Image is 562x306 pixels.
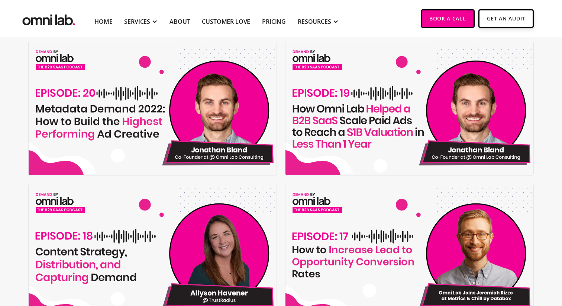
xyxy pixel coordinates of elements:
[285,41,534,176] a: Episode 19: How Omni Lab Helped a B2B SaaS Scale Paid Ads to Reach a $1B Valuation in Less Than 1...
[124,17,150,26] div: SERVICES
[94,17,112,26] a: Home
[202,17,250,26] a: Customer Love
[262,17,286,26] a: Pricing
[428,220,562,306] iframe: Chat Widget
[285,41,536,175] img: Episode 19: How Omni Lab Helped a B2B SaaS Scale Paid Ads to Reach a $1B Valuation in Less Than 1...
[298,17,331,26] div: RESOURCES
[21,9,77,28] a: home
[21,9,77,28] img: Omni Lab: B2B SaaS Demand Generation Agency
[28,41,277,176] a: Episode 20: Metadata Demand 2022: How to Build the Highest Performing Ad Creative
[478,9,534,28] a: Get An Audit
[169,17,190,26] a: About
[421,9,475,28] a: Book a Call
[29,41,279,175] img: Episode 20: Metadata Demand 2022: How to Build the Highest Performing Ad Creative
